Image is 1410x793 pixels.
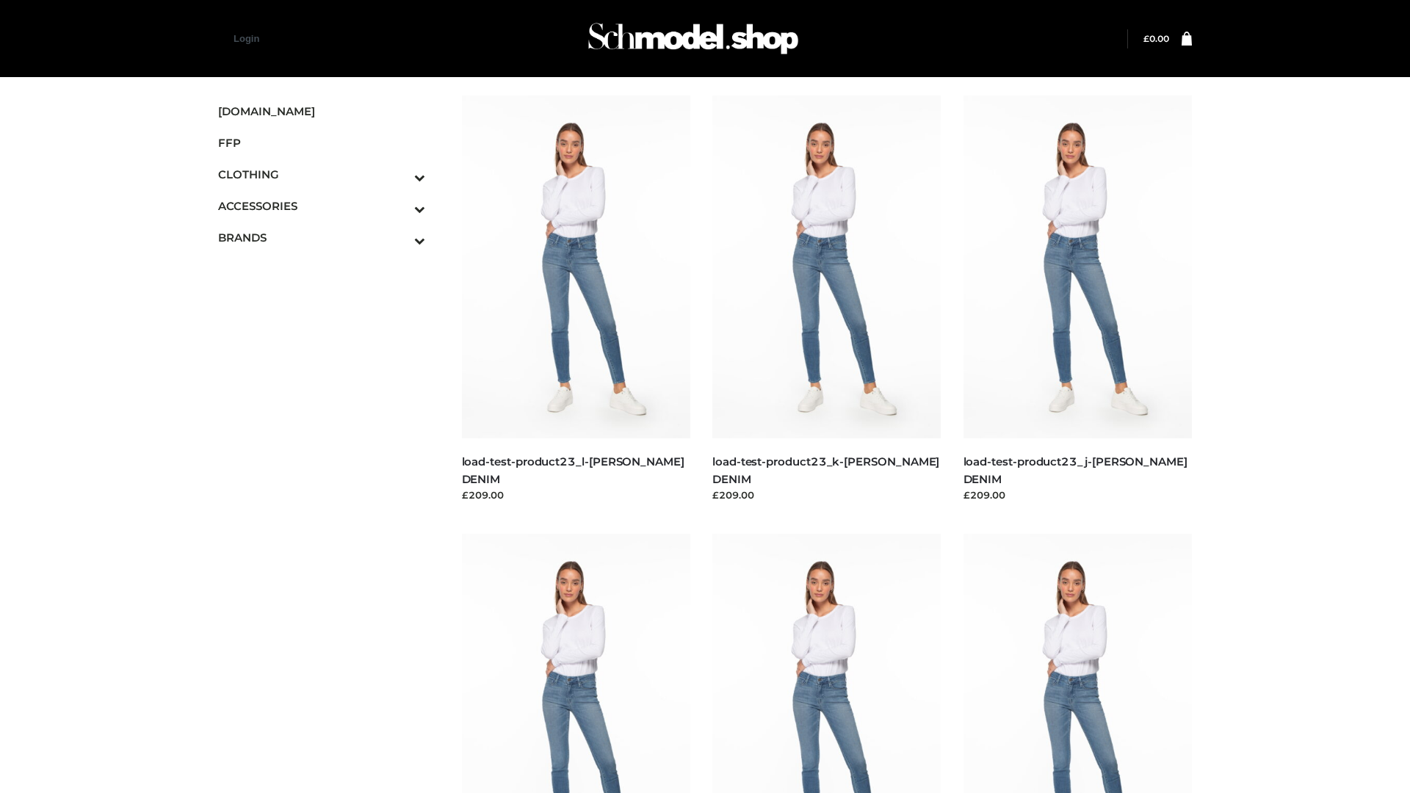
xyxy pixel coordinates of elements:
a: £0.00 [1143,33,1169,44]
button: Toggle Submenu [374,159,425,190]
a: ACCESSORIESToggle Submenu [218,190,425,222]
button: Toggle Submenu [374,190,425,222]
a: Login [234,33,259,44]
div: £209.00 [712,488,941,502]
span: £ [1143,33,1149,44]
a: load-test-product23_k-[PERSON_NAME] DENIM [712,455,939,485]
button: Toggle Submenu [374,222,425,253]
a: CLOTHINGToggle Submenu [218,159,425,190]
span: CLOTHING [218,166,425,183]
span: FFP [218,134,425,151]
a: BRANDSToggle Submenu [218,222,425,253]
a: FFP [218,127,425,159]
span: BRANDS [218,229,425,246]
bdi: 0.00 [1143,33,1169,44]
img: Schmodel Admin 964 [583,10,803,68]
div: £209.00 [963,488,1193,502]
a: load-test-product23_l-[PERSON_NAME] DENIM [462,455,684,485]
a: [DOMAIN_NAME] [218,95,425,127]
a: load-test-product23_j-[PERSON_NAME] DENIM [963,455,1187,485]
span: [DOMAIN_NAME] [218,103,425,120]
div: £209.00 [462,488,691,502]
span: ACCESSORIES [218,198,425,214]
